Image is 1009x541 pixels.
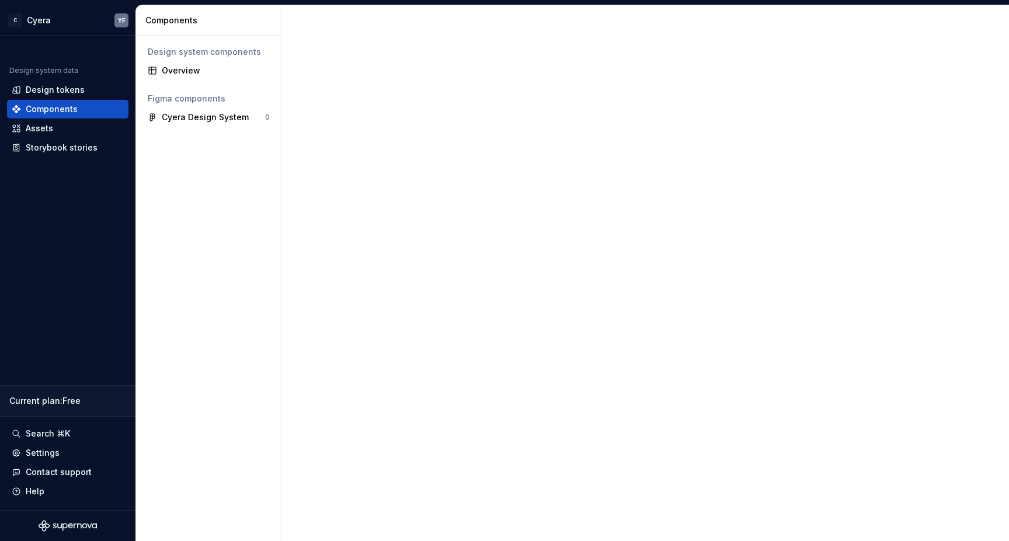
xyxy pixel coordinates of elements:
a: Cyera Design System0 [143,108,274,127]
a: Components [7,100,128,118]
div: Contact support [26,466,92,478]
button: Help [7,482,128,501]
button: Contact support [7,463,128,481]
a: Overview [143,61,274,80]
div: Cyera Design System [162,111,249,123]
div: Overview [162,65,270,76]
div: Search ⌘K [26,428,70,439]
div: Help [26,486,44,497]
div: Design system components [148,46,270,58]
div: Settings [26,447,60,459]
a: Storybook stories [7,138,128,157]
div: C [8,13,22,27]
div: Design system data [9,66,78,75]
a: Settings [7,444,128,462]
div: YF [118,16,126,25]
div: Components [145,15,277,26]
svg: Supernova Logo [39,520,97,532]
a: Assets [7,119,128,138]
button: Search ⌘K [7,424,128,443]
div: Assets [26,123,53,134]
div: Storybook stories [26,142,98,153]
div: Design tokens [26,84,85,96]
div: 0 [265,113,270,122]
button: CCyeraYF [2,8,133,33]
div: Figma components [148,93,270,104]
div: Cyera [27,15,51,26]
div: Components [26,103,78,115]
a: Design tokens [7,81,128,99]
div: Current plan : Free [9,395,126,407]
